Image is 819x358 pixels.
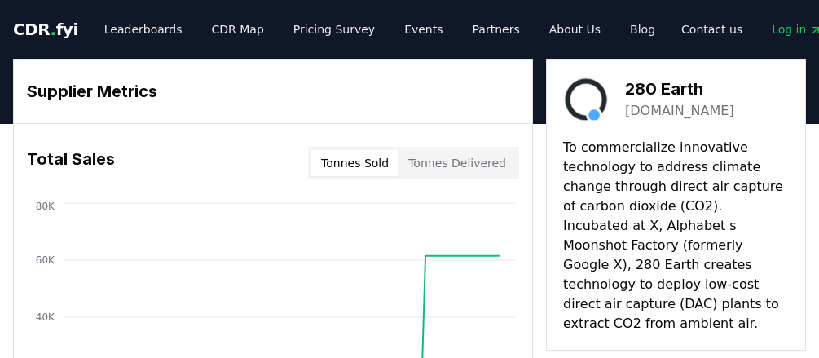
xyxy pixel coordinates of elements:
a: [DOMAIN_NAME] [625,101,734,121]
a: Events [391,15,456,44]
a: Leaderboards [91,15,196,44]
a: CDR Map [199,15,277,44]
img: 280 Earth-logo [563,76,609,122]
a: Blog [617,15,668,44]
tspan: 40K [36,312,55,323]
a: Contact us [668,15,755,44]
a: Partners [460,15,533,44]
a: About Us [536,15,614,44]
tspan: 60K [36,254,55,266]
h3: 280 Earth [625,77,734,101]
span: . [51,20,56,39]
button: Tonnes Delivered [398,150,516,176]
button: Tonnes Sold [311,150,398,176]
a: CDR.fyi [13,18,78,41]
h3: Total Sales [27,147,115,179]
nav: Main [91,15,668,44]
p: To commercialize innovative technology to address climate change through direct air capture of ca... [563,138,789,334]
a: Pricing Survey [280,15,388,44]
span: CDR fyi [13,20,78,39]
tspan: 80K [36,201,55,212]
h3: Supplier Metrics [27,79,519,104]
